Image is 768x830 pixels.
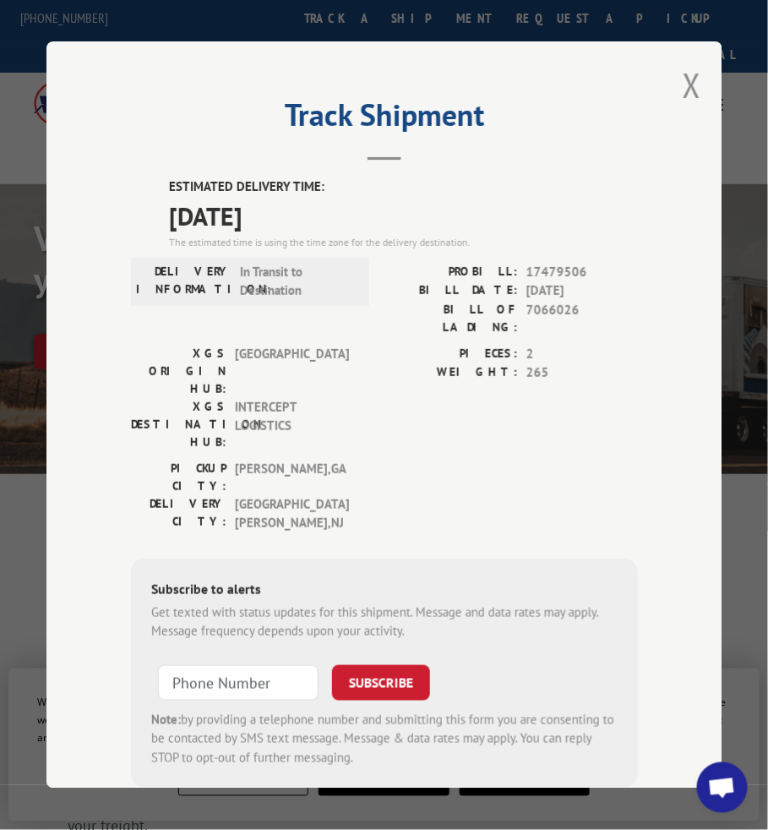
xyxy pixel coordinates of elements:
[235,345,349,398] span: [GEOGRAPHIC_DATA]
[526,263,638,282] span: 17479506
[169,177,638,197] label: ESTIMATED DELIVERY TIME:
[136,263,231,301] label: DELIVERY INFORMATION:
[526,301,638,336] span: 7066026
[131,460,226,495] label: PICKUP CITY:
[384,281,518,301] label: BILL DATE:
[526,281,638,301] span: [DATE]
[697,762,748,813] div: Open chat
[526,345,638,364] span: 2
[384,345,518,364] label: PIECES:
[158,665,319,701] input: Phone Number
[235,398,349,451] span: INTERCEPT LOGISTICS
[151,711,618,768] div: by providing a telephone number and submitting this form you are consenting to be contacted by SM...
[235,495,349,533] span: [GEOGRAPHIC_DATA][PERSON_NAME] , NJ
[526,363,638,383] span: 265
[169,197,638,235] span: [DATE]
[384,363,518,383] label: WEIGHT:
[384,301,518,336] label: BILL OF LADING:
[235,460,349,495] span: [PERSON_NAME] , GA
[151,603,618,642] div: Get texted with status updates for this shipment. Message and data rates may apply. Message frequ...
[131,103,638,135] h2: Track Shipment
[151,712,181,728] strong: Note:
[240,263,354,301] span: In Transit to Destination
[169,235,638,250] div: The estimated time is using the time zone for the delivery destination.
[332,665,430,701] button: SUBSCRIBE
[384,263,518,282] label: PROBILL:
[131,398,226,451] label: XGS DESTINATION HUB:
[151,579,618,603] div: Subscribe to alerts
[131,345,226,398] label: XGS ORIGIN HUB:
[131,495,226,533] label: DELIVERY CITY:
[683,63,701,107] button: Close modal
